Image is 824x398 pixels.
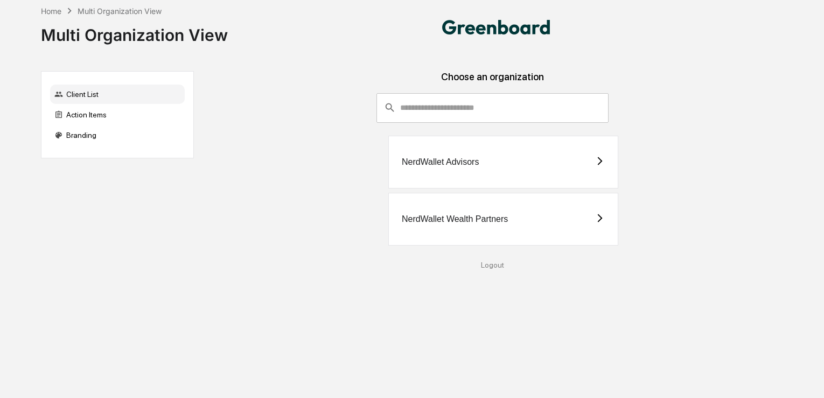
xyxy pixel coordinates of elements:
[202,71,783,93] div: Choose an organization
[41,17,228,45] div: Multi Organization View
[41,6,61,16] div: Home
[202,261,783,269] div: Logout
[402,214,508,224] div: NerdWallet Wealth Partners
[442,20,550,34] img: Nerdwallet Compliance
[78,6,162,16] div: Multi Organization View
[50,105,185,124] div: Action Items
[50,85,185,104] div: Client List
[402,157,479,167] div: NerdWallet Advisors
[376,93,609,122] div: consultant-dashboard__filter-organizations-search-bar
[50,125,185,145] div: Branding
